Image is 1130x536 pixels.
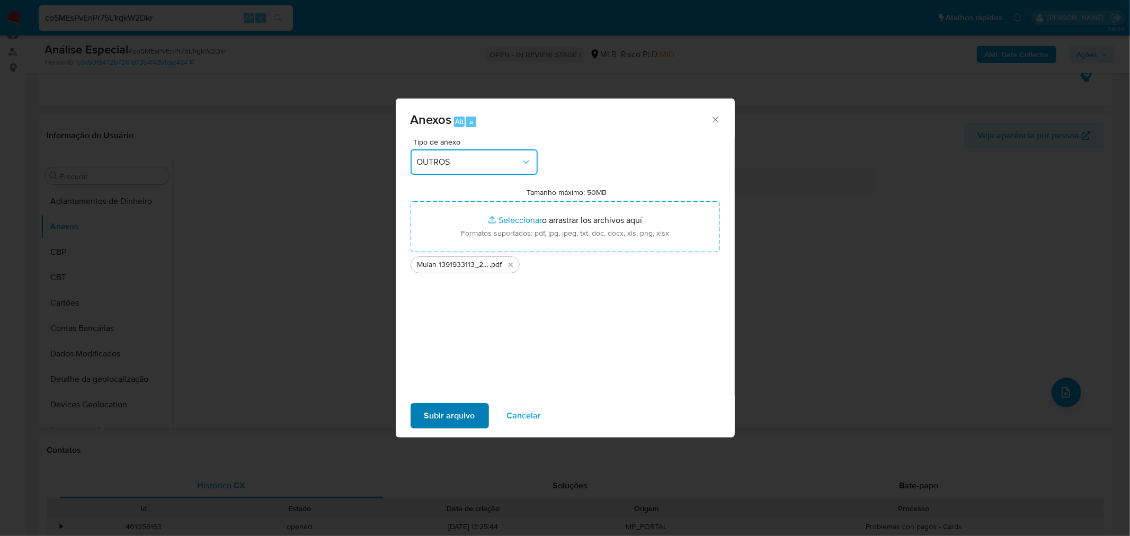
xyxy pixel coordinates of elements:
ul: Archivos seleccionados [411,252,720,273]
button: Eliminar Mulan 1391933113_2025_10_07_17_15_33 ABDELNOR II COMÉRCIO DE COMBUSTÍVEIS LTDA.pdf [504,258,517,271]
span: Tipo de anexo [413,138,540,146]
button: OUTROS [411,149,538,175]
span: Cancelar [507,404,541,427]
button: Cancelar [493,403,555,428]
span: .pdf [490,260,502,270]
span: Subir arquivo [424,404,475,427]
span: OUTROS [417,157,521,167]
button: Subir arquivo [411,403,489,428]
label: Tamanho máximo: 50MB [527,187,607,197]
span: Anexos [411,110,452,129]
span: a [469,117,473,127]
span: Alt [455,117,464,127]
span: Mulan 1391933113_2025_10_07_17_15_33 [PERSON_NAME] COMÉRCIO DE COMBUSTÍVEIS LTDA [417,260,490,270]
button: Cerrar [710,114,720,124]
